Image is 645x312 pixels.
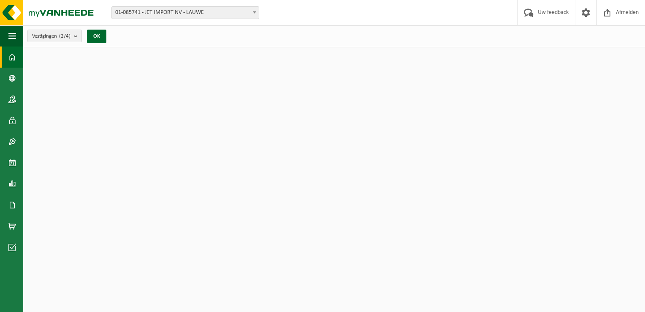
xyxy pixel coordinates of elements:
span: 01-085741 - JET IMPORT NV - LAUWE [112,7,259,19]
span: Vestigingen [32,30,70,43]
span: 01-085741 - JET IMPORT NV - LAUWE [111,6,259,19]
count: (2/4) [59,33,70,39]
button: Vestigingen(2/4) [27,30,82,42]
button: OK [87,30,106,43]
